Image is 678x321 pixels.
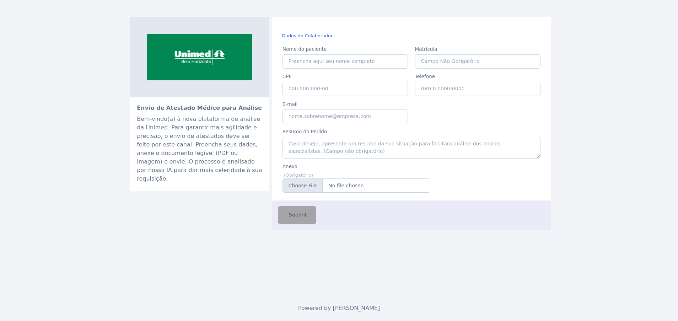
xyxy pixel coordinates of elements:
[284,172,313,178] small: (Obrigatório)
[282,101,408,108] label: E-mail
[415,46,541,53] label: Matrícula
[137,104,263,112] h2: Envio de Atestado Médico para Análise
[282,46,408,53] label: Nome do paciente
[415,82,541,96] input: (00) 0 0000-0000
[415,54,541,69] input: Campo Não Obrigatório
[130,17,269,97] img: sistemaocemg.coop.br-unimed-bh-e-eleita-a-melhor-empresa-de-planos-de-saude-do-brasil-giro-2.png
[298,305,380,311] span: Powered by [PERSON_NAME]
[282,163,430,170] label: Anexo
[137,115,263,183] div: Bem-vindo(a) à nova plataforma de análise da Unimed. Para garantir mais agilidade e precisão, o e...
[282,178,430,193] input: Anexe-se aqui seu atestado (PDF ou Imagem)
[415,73,541,80] label: Telefone
[279,32,335,39] small: Dados do Colaborador
[282,128,540,135] label: Resumo do Pedido
[282,82,408,96] input: 000.000.000-00
[282,54,408,69] input: Preencha aqui seu nome completo
[282,109,408,123] input: nome.sobrenome@empresa.com
[282,73,408,80] label: CPF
